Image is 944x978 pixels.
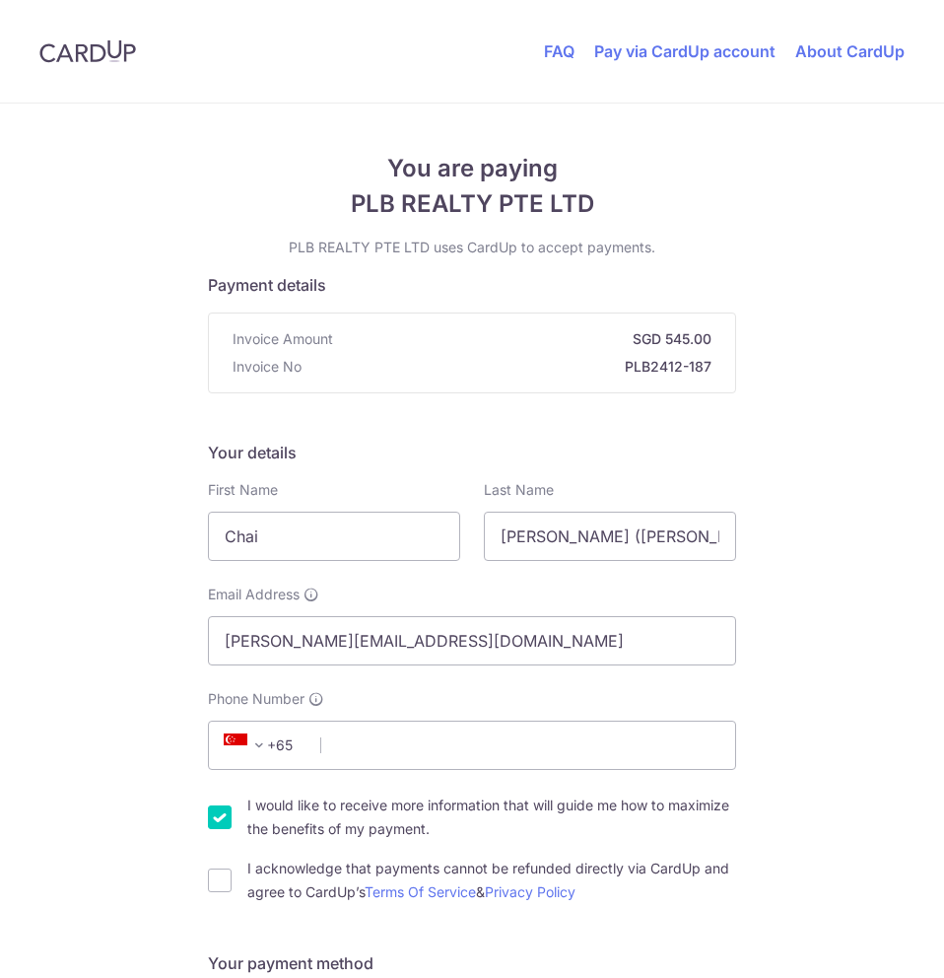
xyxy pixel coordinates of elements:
[208,186,736,222] span: PLB REALTY PTE LTD
[594,41,775,61] a: Pay via CardUp account
[795,41,905,61] a: About CardUp
[341,329,711,349] strong: SGD 545.00
[233,357,302,377] span: Invoice No
[233,329,333,349] span: Invoice Amount
[39,39,136,63] img: CardUp
[309,357,711,377] strong: PLB2412-187
[208,238,736,257] p: PLB REALTY PTE LTD uses CardUp to accept payments.
[224,733,271,757] span: +65
[484,512,736,561] input: Last name
[218,733,306,757] span: +65
[484,480,554,500] label: Last Name
[485,883,575,900] a: Privacy Policy
[208,512,460,561] input: First name
[208,273,736,297] h5: Payment details
[365,883,476,900] a: Terms Of Service
[208,689,304,709] span: Phone Number
[247,857,736,904] label: I acknowledge that payments cannot be refunded directly via CardUp and agree to CardUp’s &
[208,951,736,975] h5: Your payment method
[208,480,278,500] label: First Name
[208,151,736,186] span: You are paying
[208,441,736,464] h5: Your details
[247,794,736,841] label: I would like to receive more information that will guide me how to maximize the benefits of my pa...
[208,585,300,604] span: Email Address
[208,616,736,665] input: Email address
[544,41,574,61] a: FAQ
